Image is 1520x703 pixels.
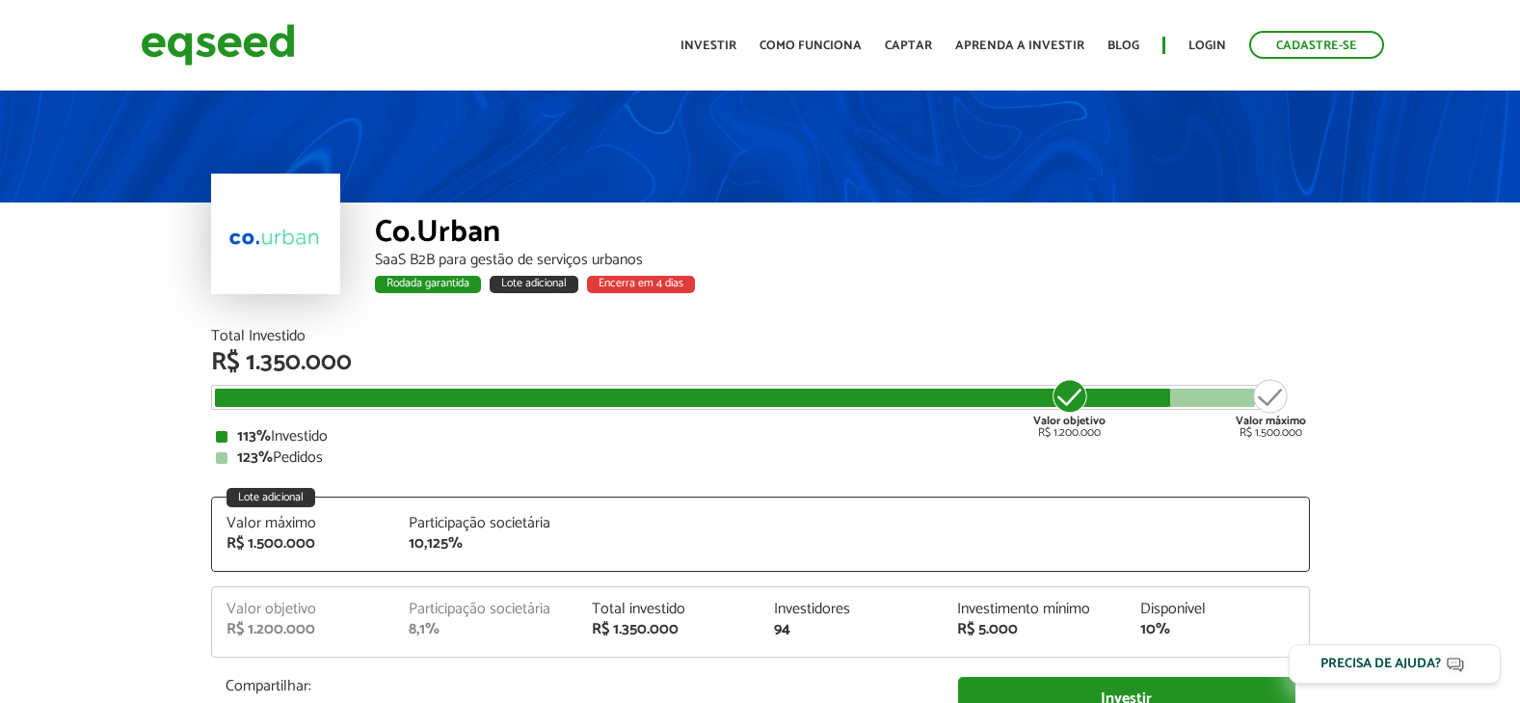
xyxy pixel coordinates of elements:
div: Valor máximo [227,516,381,531]
a: Login [1188,40,1226,52]
div: Lote adicional [490,276,578,293]
div: R$ 1.350.000 [211,350,1310,375]
div: Encerra em 4 dias [587,276,695,293]
div: 8,1% [409,622,563,637]
div: 10,125% [409,536,563,552]
div: Pedidos [216,450,1305,466]
div: Investimento mínimo [957,602,1111,617]
div: Participação societária [409,516,563,531]
div: Disponível [1140,602,1294,617]
div: Total Investido [211,329,1310,344]
a: Aprenda a investir [955,40,1084,52]
div: R$ 5.000 [957,622,1111,637]
a: Cadastre-se [1249,31,1384,59]
a: Blog [1107,40,1139,52]
div: SaaS B2B para gestão de serviços urbanos [375,253,1310,268]
div: R$ 1.200.000 [1033,377,1106,439]
a: Captar [885,40,932,52]
p: Compartilhar: [226,677,929,695]
img: EqSeed [141,19,295,70]
div: R$ 1.500.000 [227,536,381,552]
a: Investir [680,40,736,52]
div: 94 [774,622,928,637]
div: Investidores [774,602,928,617]
div: Lote adicional [227,488,315,507]
div: R$ 1.200.000 [227,622,381,637]
div: R$ 1.500.000 [1236,377,1306,439]
strong: 113% [237,423,271,449]
div: Investido [216,429,1305,445]
strong: Valor máximo [1236,412,1306,430]
strong: 123% [237,445,273,471]
div: Total investido [592,602,746,617]
div: Rodada garantida [375,276,481,293]
div: Valor objetivo [227,602,381,617]
div: 10% [1140,622,1294,637]
div: Participação societária [409,602,563,617]
a: Como funciona [760,40,862,52]
div: Co.Urban [375,217,1310,253]
strong: Valor objetivo [1033,412,1106,430]
div: R$ 1.350.000 [592,622,746,637]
